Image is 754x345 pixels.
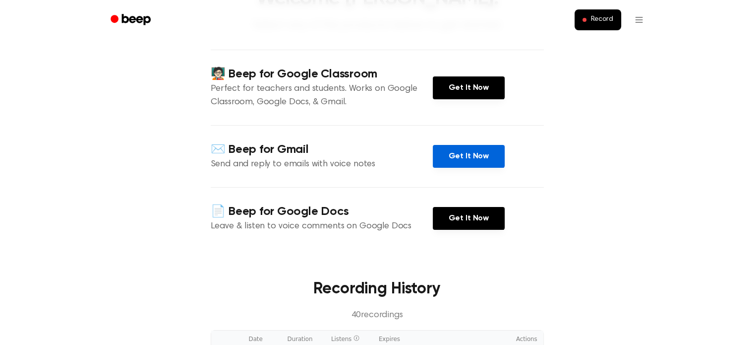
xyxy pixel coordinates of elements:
[627,8,651,32] button: Open menu
[433,76,505,99] a: Get It Now
[590,15,613,24] span: Record
[227,309,528,322] p: 40 recording s
[211,141,433,158] h4: ✉️ Beep for Gmail
[211,220,433,233] p: Leave & listen to voice comments on Google Docs
[104,10,160,30] a: Beep
[227,277,528,301] h3: Recording History
[353,335,359,341] span: Listen count reflects other listeners and records at most one play per listener per hour. It excl...
[433,145,505,168] a: Get It Now
[211,158,433,171] p: Send and reply to emails with voice notes
[211,82,433,109] p: Perfect for teachers and students. Works on Google Classroom, Google Docs, & Gmail.
[211,204,433,220] h4: 📄 Beep for Google Docs
[575,9,621,30] button: Record
[433,207,505,230] a: Get It Now
[211,66,433,82] h4: 🧑🏻‍🏫 Beep for Google Classroom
